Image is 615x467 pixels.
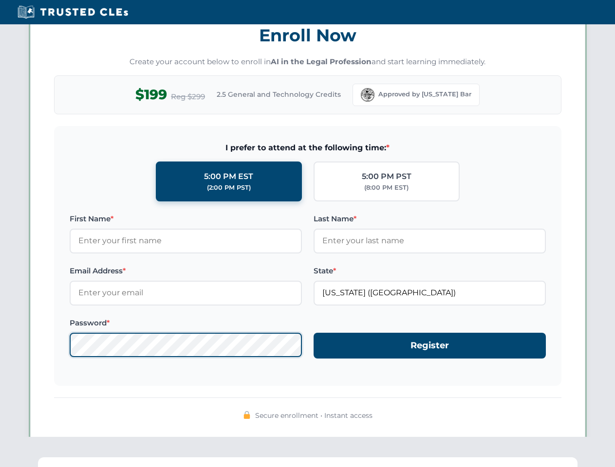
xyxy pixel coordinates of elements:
[364,183,409,193] div: (8:00 PM EST)
[171,91,205,103] span: Reg $299
[271,57,372,66] strong: AI in the Legal Profession
[70,317,302,329] label: Password
[207,183,251,193] div: (2:00 PM PST)
[54,56,561,68] p: Create your account below to enroll in and start learning immediately.
[314,229,546,253] input: Enter your last name
[135,84,167,106] span: $199
[255,410,373,421] span: Secure enrollment • Instant access
[314,281,546,305] input: Florida (FL)
[314,213,546,225] label: Last Name
[243,411,251,419] img: 🔒
[217,89,341,100] span: 2.5 General and Technology Credits
[54,20,561,51] h3: Enroll Now
[362,170,411,183] div: 5:00 PM PST
[70,229,302,253] input: Enter your first name
[314,265,546,277] label: State
[70,213,302,225] label: First Name
[314,333,546,359] button: Register
[361,88,374,102] img: Florida Bar
[15,5,131,19] img: Trusted CLEs
[70,142,546,154] span: I prefer to attend at the following time:
[204,170,253,183] div: 5:00 PM EST
[70,265,302,277] label: Email Address
[378,90,471,99] span: Approved by [US_STATE] Bar
[70,281,302,305] input: Enter your email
